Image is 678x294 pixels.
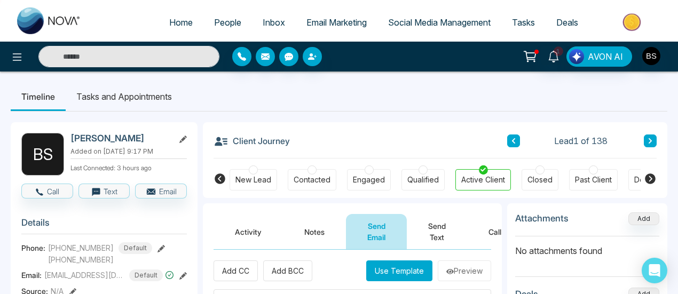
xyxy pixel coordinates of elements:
a: Tasks [501,12,546,33]
img: User Avatar [642,47,660,65]
button: Call [21,184,73,198]
button: Add BCC [263,260,312,281]
h2: [PERSON_NAME] [70,133,170,144]
button: Email [135,184,187,198]
span: Add [628,213,659,223]
a: People [203,12,252,33]
span: Email Marketing [306,17,367,28]
button: Send Text [407,214,467,249]
div: Engaged [353,174,385,185]
div: Active Client [461,174,505,185]
img: Market-place.gif [594,10,672,34]
button: Text [78,184,130,198]
h3: Client Journey [214,133,290,149]
p: Added on [DATE] 9:17 PM [70,147,187,156]
span: 1 [554,46,563,56]
span: Deals [556,17,578,28]
span: AVON AI [588,50,623,63]
button: Send Email [346,214,407,249]
div: Contacted [294,174,330,185]
span: People [214,17,241,28]
div: Closed [527,174,553,185]
div: New Lead [235,174,271,185]
span: Inbox [263,17,285,28]
button: Use Template [366,260,432,281]
div: Qualified [407,174,439,185]
a: Deals [546,12,589,33]
span: Home [169,17,193,28]
span: Default [129,269,163,281]
button: Add CC [214,260,258,281]
img: Nova CRM Logo [17,7,81,34]
a: Home [159,12,203,33]
a: 1 [541,46,566,65]
span: Email: [21,269,42,281]
button: Call [467,214,523,249]
span: [EMAIL_ADDRESS][DOMAIN_NAME] [44,269,124,281]
p: Last Connected: 3 hours ago [70,161,187,173]
button: Add [628,212,659,225]
li: Timeline [11,82,66,111]
h3: Attachments [515,213,569,224]
a: Inbox [252,12,296,33]
p: No attachments found [515,236,659,257]
li: Tasks and Appointments [66,82,183,111]
span: Lead 1 of 138 [554,134,608,147]
span: [PHONE_NUMBER] [48,254,152,265]
div: B S [21,133,64,176]
img: Lead Flow [569,49,584,64]
button: Preview [438,260,491,281]
div: Open Intercom Messenger [642,258,667,283]
button: Activity [214,214,283,249]
a: Email Marketing [296,12,377,33]
span: Tasks [512,17,535,28]
span: Phone: [21,242,45,253]
h3: Details [21,217,187,234]
button: AVON AI [566,46,632,67]
span: Social Media Management [388,17,491,28]
span: [PHONE_NUMBER] [48,242,114,253]
div: Past Client [575,174,612,185]
button: Notes [283,214,346,249]
span: Default [119,242,152,254]
a: Social Media Management [377,12,501,33]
